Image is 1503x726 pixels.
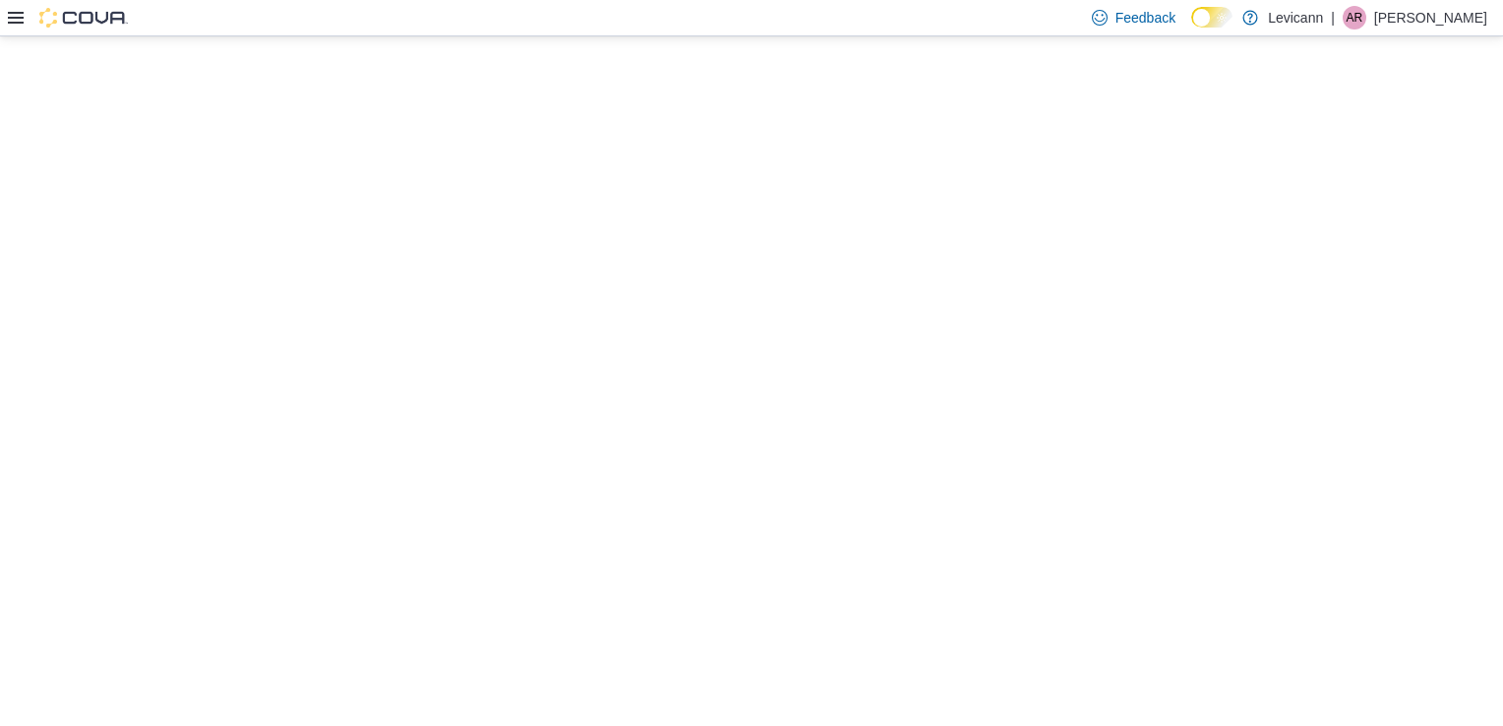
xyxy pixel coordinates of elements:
[1191,7,1232,28] input: Dark Mode
[1374,6,1487,30] p: [PERSON_NAME]
[39,8,128,28] img: Cova
[1331,6,1335,30] p: |
[1347,6,1363,30] span: AR
[1191,28,1192,29] span: Dark Mode
[1343,6,1366,30] div: Adam Rouselle
[1115,8,1175,28] span: Feedback
[1268,6,1323,30] p: Levicann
